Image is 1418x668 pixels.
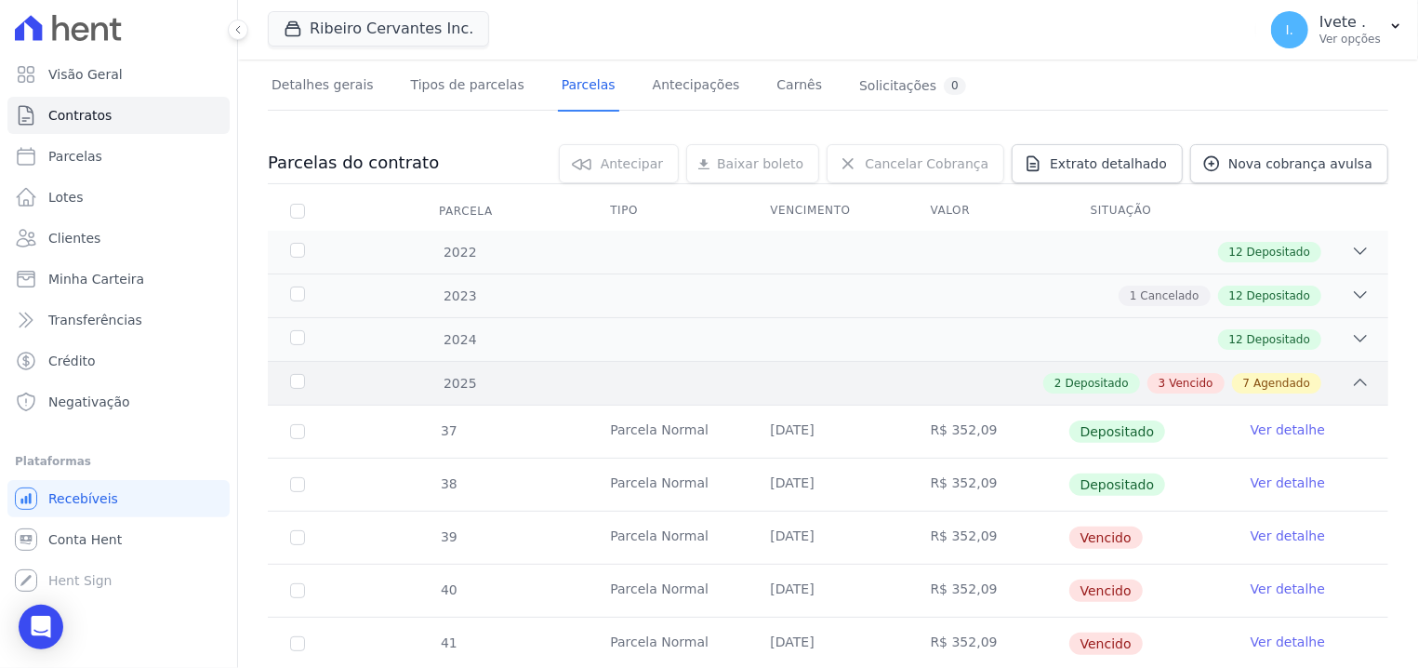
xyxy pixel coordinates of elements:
td: [DATE] [748,459,908,511]
td: R$ 352,09 [908,459,1068,511]
button: I. Ivete . Ver opções [1256,4,1418,56]
span: I. [1286,23,1294,36]
span: Vencido [1169,375,1213,392]
td: Parcela Normal [588,459,748,511]
td: R$ 352,09 [908,512,1068,564]
a: Clientes [7,220,230,257]
th: Tipo [588,192,748,231]
td: Parcela Normal [588,512,748,564]
p: Ivete . [1319,13,1381,32]
span: 41 [439,635,457,650]
span: Extrato detalhado [1050,154,1167,173]
span: Vencido [1069,580,1143,602]
span: Conta Hent [48,530,122,549]
input: default [290,583,305,598]
td: R$ 352,09 [908,565,1068,617]
a: Negativação [7,383,230,421]
span: 3 [1159,375,1166,392]
td: [DATE] [748,512,908,564]
a: Transferências [7,301,230,339]
a: Contratos [7,97,230,134]
span: Agendado [1253,375,1310,392]
input: Só é possível selecionar pagamentos em aberto [290,477,305,492]
span: Nova cobrança avulsa [1228,154,1372,173]
div: Plataformas [15,450,222,473]
span: 12 [1229,244,1243,261]
a: Crédito [7,342,230,380]
td: [DATE] [748,565,908,617]
td: Parcela Normal [588,406,748,458]
span: Negativação [48,393,130,411]
th: Vencimento [748,192,908,231]
a: Parcelas [558,62,619,112]
a: Ver detalhe [1251,527,1325,545]
span: 37 [439,423,457,438]
input: default [290,636,305,651]
span: Contratos [48,106,112,125]
th: Valor [908,192,1068,231]
div: 0 [944,77,966,95]
a: Nova cobrança avulsa [1190,144,1388,183]
span: Vencido [1069,633,1143,655]
span: 39 [439,529,457,544]
a: Ver detalhe [1251,421,1325,439]
span: 12 [1229,287,1243,304]
span: Depositado [1247,287,1310,304]
span: Minha Carteira [48,270,144,288]
a: Lotes [7,179,230,216]
div: Solicitações [859,77,966,95]
a: Carnês [773,62,826,112]
a: Ver detalhe [1251,580,1325,598]
span: Cancelado [1141,287,1199,304]
p: Ver opções [1319,32,1381,47]
a: Minha Carteira [7,261,230,298]
span: Depositado [1069,421,1166,443]
span: Clientes [48,229,100,247]
a: Parcelas [7,138,230,175]
a: Antecipações [649,62,744,112]
span: Depositado [1247,331,1310,348]
span: Depositado [1069,474,1166,496]
div: Parcela [417,193,515,230]
a: Recebíveis [7,480,230,517]
a: Detalhes gerais [268,62,378,112]
span: Recebíveis [48,489,118,508]
span: Depositado [1247,244,1310,261]
span: 38 [439,476,457,491]
span: Vencido [1069,527,1143,549]
span: Crédito [48,352,96,370]
td: Parcela Normal [588,565,748,617]
span: Visão Geral [48,65,123,84]
span: 7 [1243,375,1251,392]
button: Ribeiro Cervantes Inc. [268,11,489,47]
a: Extrato detalhado [1012,144,1183,183]
span: 12 [1229,331,1243,348]
input: Só é possível selecionar pagamentos em aberto [290,424,305,439]
span: Depositado [1066,375,1129,392]
div: Open Intercom Messenger [19,605,63,649]
a: Solicitações0 [855,62,970,112]
td: [DATE] [748,406,908,458]
span: 40 [439,582,457,597]
span: Lotes [48,188,84,207]
a: Visão Geral [7,56,230,93]
a: Ver detalhe [1251,474,1325,492]
a: Tipos de parcelas [407,62,528,112]
td: R$ 352,09 [908,406,1068,458]
span: Parcelas [48,147,102,166]
span: Transferências [48,311,142,329]
a: Conta Hent [7,521,230,558]
input: default [290,530,305,545]
a: Ver detalhe [1251,633,1325,651]
th: Situação [1068,192,1228,231]
span: 1 [1130,287,1137,304]
h3: Parcelas do contrato [268,152,439,174]
span: 2 [1054,375,1062,392]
